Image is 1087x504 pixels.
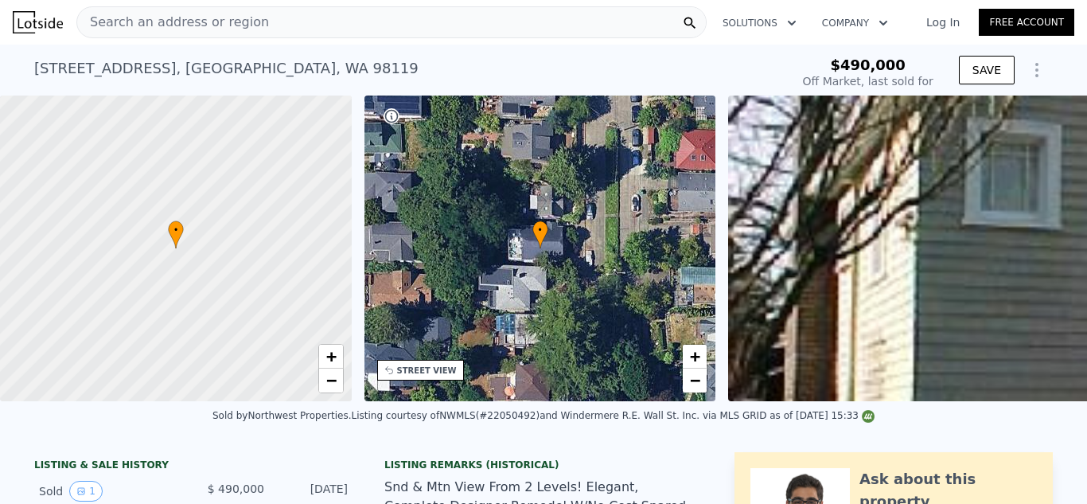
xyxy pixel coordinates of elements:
span: $490,000 [830,57,906,73]
div: [DATE] [277,481,348,502]
a: Zoom in [319,345,343,369]
button: Company [809,9,901,37]
img: NWMLS Logo [862,410,875,423]
button: Show Options [1021,54,1053,86]
div: Sold by Northwest Properties . [212,410,351,421]
a: Zoom out [683,369,707,393]
button: View historical data [69,481,103,502]
a: Log In [907,14,979,30]
div: Listing Remarks (Historical) [384,459,703,471]
span: • [532,223,548,237]
div: LISTING & SALE HISTORY [34,459,353,475]
span: + [690,346,700,366]
a: Free Account [979,9,1074,36]
img: Lotside [13,11,63,33]
span: • [168,223,184,237]
span: + [325,346,336,366]
div: • [168,221,184,248]
span: − [325,370,336,390]
div: [STREET_ADDRESS] , [GEOGRAPHIC_DATA] , WA 98119 [34,57,419,80]
span: − [690,370,700,390]
a: Zoom in [683,345,707,369]
button: Solutions [710,9,809,37]
button: SAVE [959,56,1015,84]
div: Listing courtesy of NWMLS (#22050492) and Windermere R.E. Wall St. Inc. via MLS GRID as of [DATE]... [351,410,875,421]
div: STREET VIEW [397,365,457,377]
div: Sold [39,481,181,502]
span: $ 490,000 [208,483,264,495]
div: Off Market, last sold for [803,73,933,89]
div: • [532,221,548,248]
a: Zoom out [319,369,343,393]
span: Search an address or region [77,13,269,32]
